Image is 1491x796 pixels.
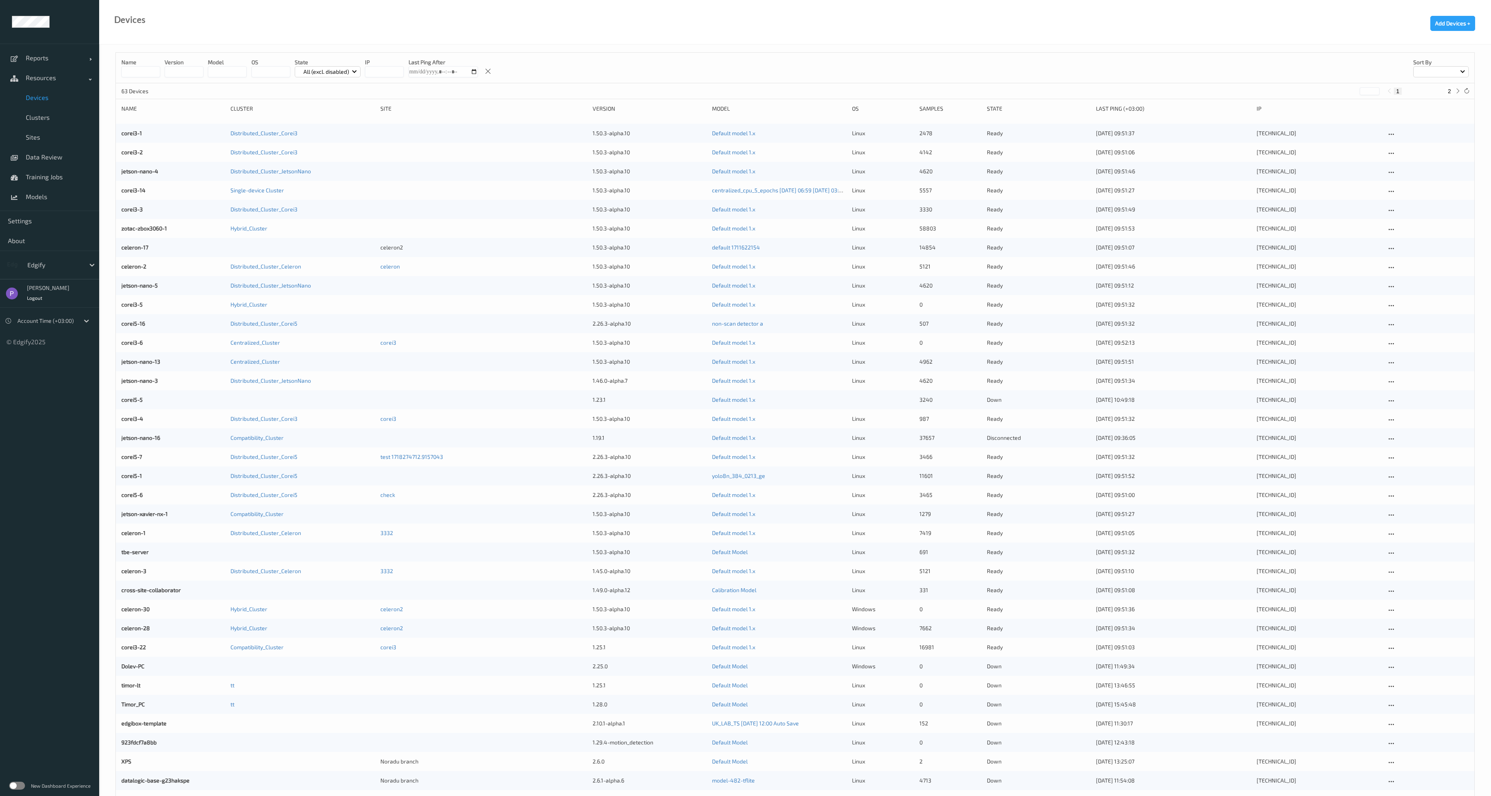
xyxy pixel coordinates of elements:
[593,301,706,309] div: 1.50.3-alpha.10
[230,301,267,308] a: Hybrid_Cluster
[593,434,706,442] div: 1.19.1
[230,701,234,708] a: tt
[1096,453,1251,461] div: [DATE] 09:51:32
[230,105,375,113] div: Cluster
[852,643,914,651] p: linux
[593,377,706,385] div: 1.46.0-alpha.7
[852,491,914,499] p: linux
[121,682,140,689] a: timor-lt
[121,168,158,175] a: jetson-nano-4
[1096,339,1251,347] div: [DATE] 09:52:13
[230,491,297,498] a: Distributed_Cluster_Corei5
[987,510,1090,518] p: ready
[593,529,706,537] div: 1.50.3-alpha.10
[593,586,706,594] div: 1.49.0-alpha.12
[593,339,706,347] div: 1.50.3-alpha.10
[987,263,1090,270] p: ready
[121,320,145,327] a: corei5-16
[121,491,143,498] a: corei5-6
[230,130,297,136] a: Distributed_Cluster_Corei3
[1257,320,1381,328] div: [TECHNICAL_ID]
[593,129,706,137] div: 1.50.3-alpha.10
[121,510,168,517] a: jetson-xavier-nx-1
[712,491,755,498] a: Default model 1.x
[380,644,396,650] a: corei3
[593,167,706,175] div: 1.50.3-alpha.10
[987,529,1090,537] p: ready
[230,568,301,574] a: Distributed_Cluster_Celeron
[712,225,755,232] a: Default model 1.x
[712,777,755,784] a: model-482-tflite
[987,605,1090,613] p: ready
[919,301,981,309] div: 0
[987,643,1090,651] p: ready
[852,186,914,194] p: linux
[1096,224,1251,232] div: [DATE] 09:51:53
[1445,88,1453,95] button: 2
[1257,358,1381,366] div: [TECHNICAL_ID]
[1257,339,1381,347] div: [TECHNICAL_ID]
[230,206,297,213] a: Distributed_Cluster_Corei3
[919,105,981,113] div: Samples
[593,396,706,404] div: 1.23.1
[121,644,146,650] a: corei3-22
[121,149,143,155] a: corei3-2
[852,529,914,537] p: linux
[852,662,914,670] p: windows
[380,263,400,270] a: celeron
[1096,605,1251,613] div: [DATE] 09:51:36
[593,263,706,270] div: 1.50.3-alpha.10
[712,625,755,631] a: Default model 1.x
[852,205,914,213] p: linux
[230,377,311,384] a: Distributed_Cluster_JetsonNano
[121,739,157,746] a: 923fdcf7a8bb
[712,301,755,308] a: Default model 1.x
[208,58,247,66] p: model
[852,624,914,632] p: windows
[121,758,131,765] a: XPS
[230,644,284,650] a: Compatibility_Cluster
[121,568,146,574] a: celeron-3
[987,586,1090,594] p: ready
[919,148,981,156] div: 4142
[1257,605,1381,613] div: [TECHNICAL_ID]
[852,415,914,423] p: linux
[380,625,403,631] a: celeron2
[712,510,755,517] a: Default model 1.x
[919,491,981,499] div: 3465
[230,453,297,460] a: Distributed_Cluster_Corei5
[593,643,706,651] div: 1.25.1
[593,282,706,290] div: 1.50.3-alpha.10
[1096,263,1251,270] div: [DATE] 09:51:46
[230,510,284,517] a: Compatibility_Cluster
[1096,643,1251,651] div: [DATE] 09:51:03
[919,472,981,480] div: 11601
[1096,624,1251,632] div: [DATE] 09:51:34
[593,491,706,499] div: 2.26.3-alpha.10
[121,434,160,441] a: jetson-nano-16
[712,453,755,460] a: Default model 1.x
[1096,320,1251,328] div: [DATE] 09:51:32
[1096,415,1251,423] div: [DATE] 09:51:32
[121,301,143,308] a: corei3-5
[852,263,914,270] p: linux
[593,605,706,613] div: 1.50.3-alpha.10
[1096,434,1251,442] div: [DATE] 09:36:05
[1257,567,1381,575] div: [TECHNICAL_ID]
[1257,205,1381,213] div: [TECHNICAL_ID]
[919,434,981,442] div: 37657
[121,225,167,232] a: zotac-zbox3060-1
[121,187,146,194] a: corei3-14
[1096,548,1251,556] div: [DATE] 09:51:32
[712,149,755,155] a: Default model 1.x
[852,358,914,366] p: linux
[852,301,914,309] p: linux
[593,472,706,480] div: 2.26.3-alpha.10
[1257,263,1381,270] div: [TECHNICAL_ID]
[987,301,1090,309] p: ready
[919,358,981,366] div: 4962
[712,339,755,346] a: Default model 1.x
[230,529,301,536] a: Distributed_Cluster_Celeron
[987,339,1090,347] p: ready
[230,415,297,422] a: Distributed_Cluster_Corei3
